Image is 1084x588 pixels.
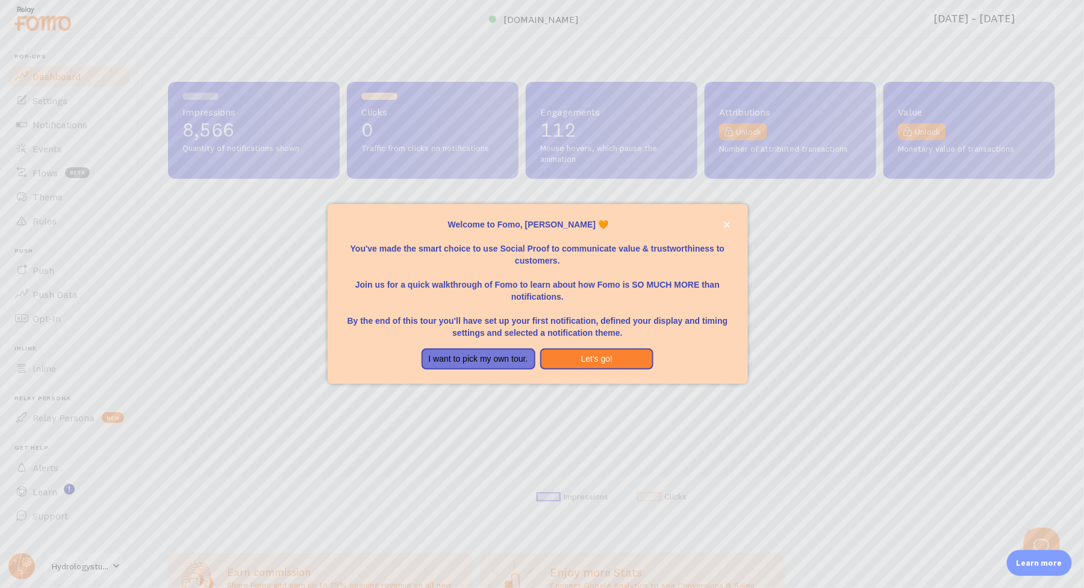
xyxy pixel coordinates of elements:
div: Learn more [1007,550,1072,576]
p: You've made the smart choice to use Social Proof to communicate value & trustworthiness to custom... [342,231,734,267]
p: Welcome to Fomo, [PERSON_NAME] 🧡 [342,218,734,231]
p: By the end of this tour you'll have set up your first notification, defined your display and timi... [342,303,734,339]
button: I want to pick my own tour. [422,348,535,370]
button: Let's go! [540,348,654,370]
button: close, [721,218,734,231]
p: Join us for a quick walkthrough of Fomo to learn about how Fomo is SO MUCH MORE than notifications. [342,267,734,303]
div: Welcome to Fomo, Terry Stringer 🧡You&amp;#39;ve made the smart choice to use Social Proof to comm... [328,204,748,385]
p: Learn more [1017,557,1062,569]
